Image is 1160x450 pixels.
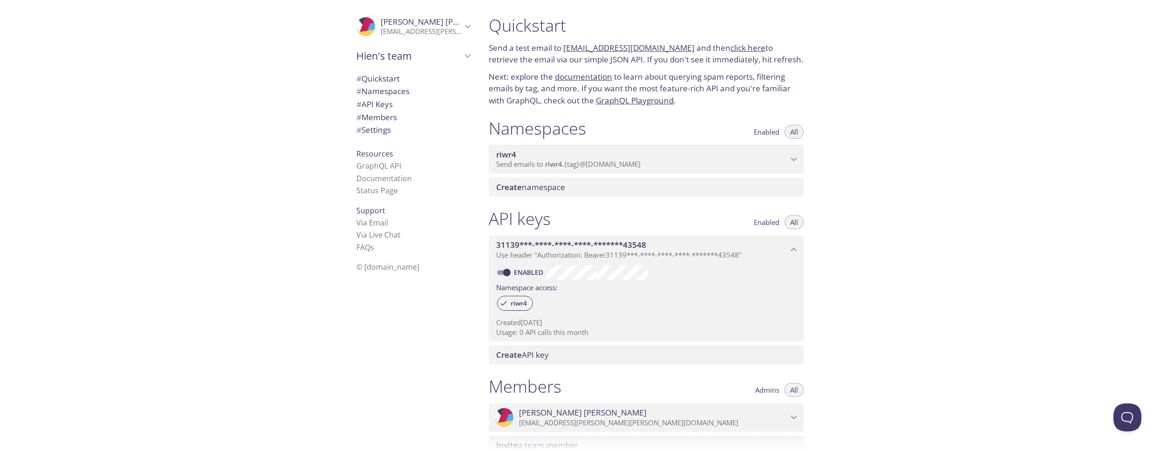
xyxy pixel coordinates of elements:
div: Hien Pham [489,403,804,432]
h1: Quickstart [489,15,804,36]
a: GraphQL Playground [596,95,674,106]
span: # [356,99,362,109]
span: Namespaces [356,86,409,96]
div: Quickstart [349,72,478,85]
div: Members [349,111,478,124]
span: Send emails to . {tag} @[DOMAIN_NAME] [496,159,641,169]
span: [PERSON_NAME] [PERSON_NAME] [519,408,647,418]
span: Settings [356,124,391,135]
span: Hien's team [356,49,462,62]
p: [EMAIL_ADDRESS][PERSON_NAME][PERSON_NAME][DOMAIN_NAME] [519,418,788,428]
button: All [785,383,804,397]
div: Create namespace [489,177,804,197]
span: Resources [356,149,393,159]
span: namespace [496,182,565,192]
span: Quickstart [356,73,400,84]
div: Hien's team [349,44,478,68]
a: Via Live Chat [356,230,401,240]
span: Create [496,182,522,192]
iframe: Help Scout Beacon - Open [1113,403,1141,431]
span: # [356,124,362,135]
span: Members [356,112,397,123]
p: Usage: 0 API calls this month [496,327,796,337]
label: Namespace access: [496,280,558,293]
button: Admins [750,383,785,397]
h1: API keys [489,208,551,229]
div: riwr4 namespace [489,145,804,174]
a: FAQ [356,242,374,252]
button: Enabled [748,215,785,229]
a: GraphQL API [356,161,401,171]
div: Hien Pham [349,11,478,42]
a: [EMAIL_ADDRESS][DOMAIN_NAME] [563,42,695,53]
span: # [356,112,362,123]
span: riwr4 [505,299,532,307]
span: API Keys [356,99,393,109]
span: [PERSON_NAME] [PERSON_NAME] [381,16,508,27]
span: # [356,86,362,96]
a: Status Page [356,185,398,196]
span: API key [496,349,549,360]
a: documentation [555,71,612,82]
span: s [370,242,374,252]
button: Enabled [748,125,785,139]
button: All [785,125,804,139]
span: Create [496,349,522,360]
h1: Namespaces [489,118,586,139]
div: Team Settings [349,123,478,136]
a: click here [730,42,765,53]
span: Support [356,205,385,216]
a: Via Email [356,218,388,228]
span: riwr4 [496,149,516,160]
a: Enabled [512,268,547,277]
h1: Members [489,376,561,397]
p: Send a test email to and then to retrieve the email via our simple JSON API. If you don't see it ... [489,42,804,66]
a: Documentation [356,173,412,184]
div: riwr4 [497,296,533,311]
div: Namespaces [349,85,478,98]
button: All [785,215,804,229]
div: API Keys [349,98,478,111]
span: # [356,73,362,84]
span: riwr4 [545,159,562,169]
div: Create API Key [489,345,804,365]
span: © [DOMAIN_NAME] [356,262,419,272]
p: Created [DATE] [496,318,796,327]
p: Next: explore the to learn about querying spam reports, filtering emails by tag, and more. If you... [489,71,804,107]
p: [EMAIL_ADDRESS][PERSON_NAME][PERSON_NAME][DOMAIN_NAME] [381,27,462,36]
